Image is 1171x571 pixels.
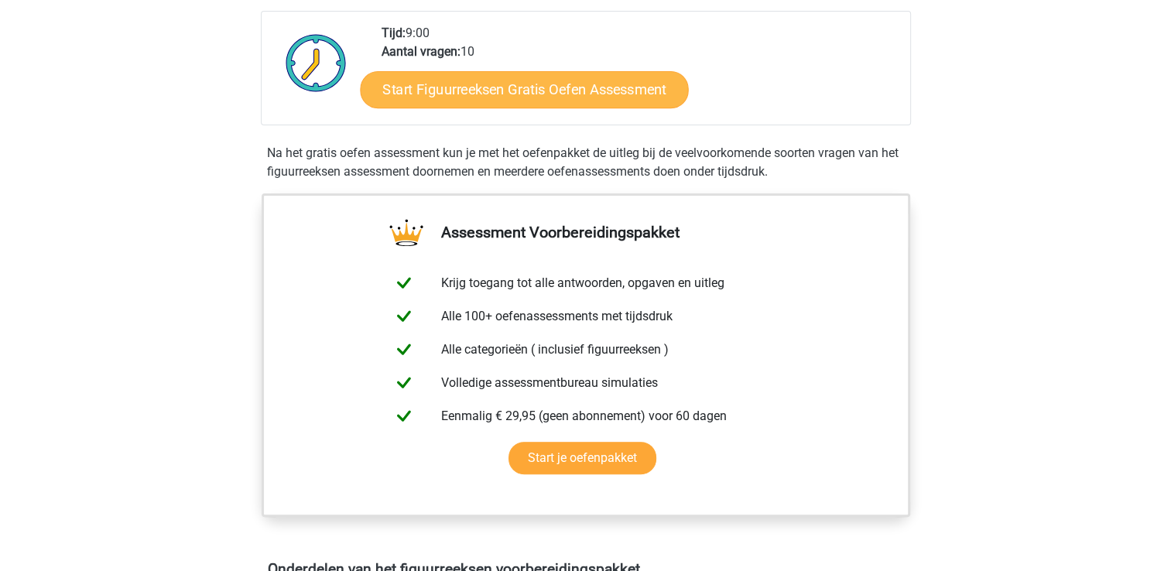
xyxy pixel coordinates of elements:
b: Tijd: [382,26,406,40]
b: Aantal vragen: [382,44,461,59]
div: Na het gratis oefen assessment kun je met het oefenpakket de uitleg bij de veelvoorkomende soorte... [261,144,911,181]
a: Start je oefenpakket [508,442,656,474]
img: Klok [277,24,355,101]
a: Start Figuurreeksen Gratis Oefen Assessment [360,70,688,108]
div: 9:00 10 [370,24,909,125]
